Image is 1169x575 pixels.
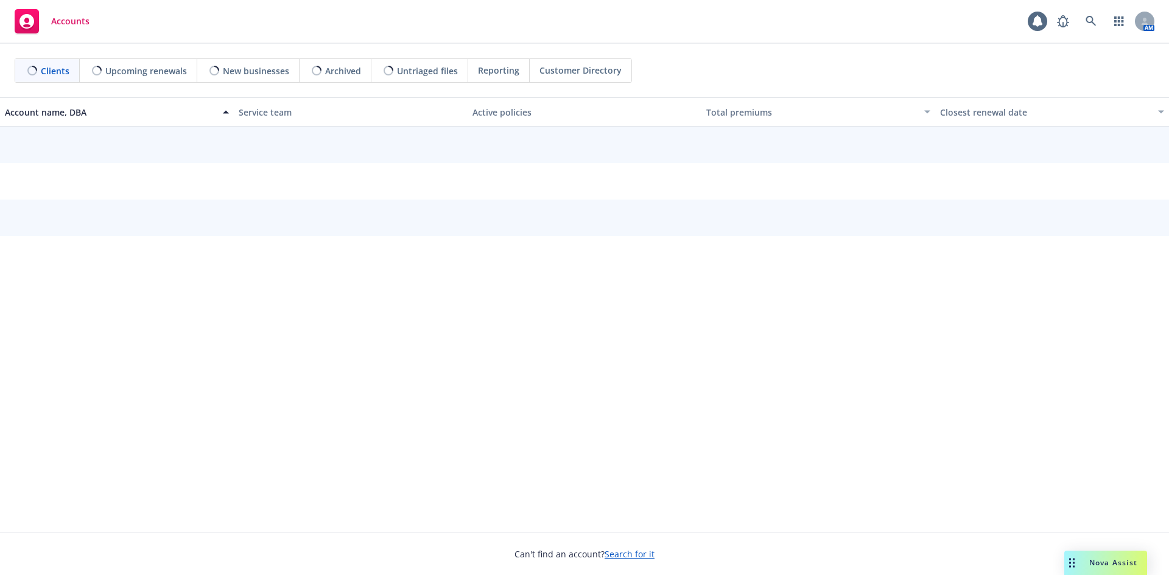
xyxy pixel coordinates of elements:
button: Service team [234,97,468,127]
div: Drag to move [1064,551,1079,575]
button: Total premiums [701,97,935,127]
div: Account name, DBA [5,106,216,119]
a: Search for it [605,548,655,560]
span: Clients [41,64,69,77]
div: Service team [239,106,463,119]
span: Upcoming renewals [105,64,187,77]
button: Nova Assist [1064,551,1147,575]
span: Reporting [478,64,519,77]
span: New businesses [223,64,289,77]
span: Customer Directory [539,64,622,77]
a: Report a Bug [1051,9,1075,33]
div: Active policies [472,106,697,119]
a: Accounts [10,4,94,38]
span: Nova Assist [1089,557,1137,568]
button: Closest renewal date [935,97,1169,127]
span: Untriaged files [397,64,458,77]
span: Can't find an account? [514,548,655,560]
a: Search [1079,9,1103,33]
a: Switch app [1107,9,1131,33]
span: Archived [325,64,361,77]
span: Accounts [51,16,90,26]
div: Total premiums [706,106,917,119]
div: Closest renewal date [940,106,1151,119]
button: Active policies [468,97,701,127]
